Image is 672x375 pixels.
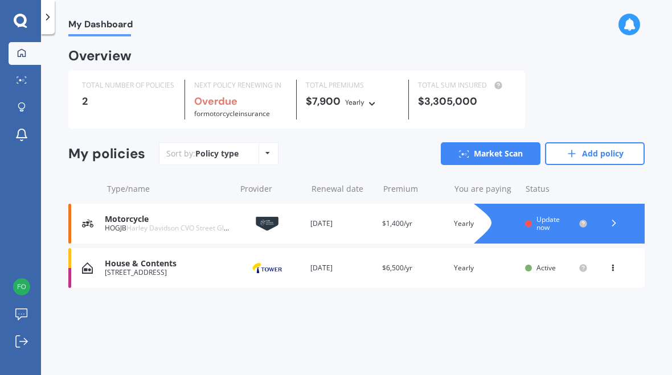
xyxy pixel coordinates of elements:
div: HOGJB [105,224,230,232]
img: Tower [239,257,296,279]
div: $3,305,000 [418,96,511,107]
div: Status [526,183,588,195]
div: Renewal date [312,183,374,195]
span: Active [536,263,556,273]
span: for Motorcycle insurance [194,109,270,118]
img: a14c5b4e63e89bd5d051a88cad90b6f3 [13,278,30,295]
span: Update now [536,215,560,232]
div: Premium [383,183,445,195]
img: Motorcycle [82,218,93,229]
div: Yearly [454,218,517,229]
a: Market Scan [441,142,540,165]
div: Motorcycle [105,215,230,224]
div: Policy type [195,148,239,159]
div: Type/name [107,183,231,195]
b: Overdue [194,94,237,108]
div: TOTAL SUM INSURED [418,80,511,91]
div: TOTAL PREMIUMS [306,80,399,91]
div: House & Contents [105,259,230,269]
div: Yearly [454,262,517,274]
div: My policies [68,146,145,162]
span: Harley Davidson CVO Street Glide 2020 [126,223,251,233]
div: TOTAL NUMBER OF POLICIES [82,80,175,91]
div: $7,900 [306,96,399,108]
a: Add policy [545,142,645,165]
div: Sort by: [166,148,239,159]
div: [STREET_ADDRESS] [105,269,230,277]
img: House & Contents [82,262,93,274]
span: My Dashboard [68,19,133,34]
div: NEXT POLICY RENEWING IN [194,80,288,91]
span: $1,400/yr [382,219,412,228]
div: Yearly [345,97,364,108]
div: Provider [240,183,302,195]
div: You are paying [454,183,517,195]
div: 2 [82,96,175,107]
span: $6,500/yr [382,263,412,273]
div: Overview [68,50,132,61]
img: Star Insure [239,213,296,234]
div: [DATE] [310,262,373,274]
div: [DATE] [310,218,373,229]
